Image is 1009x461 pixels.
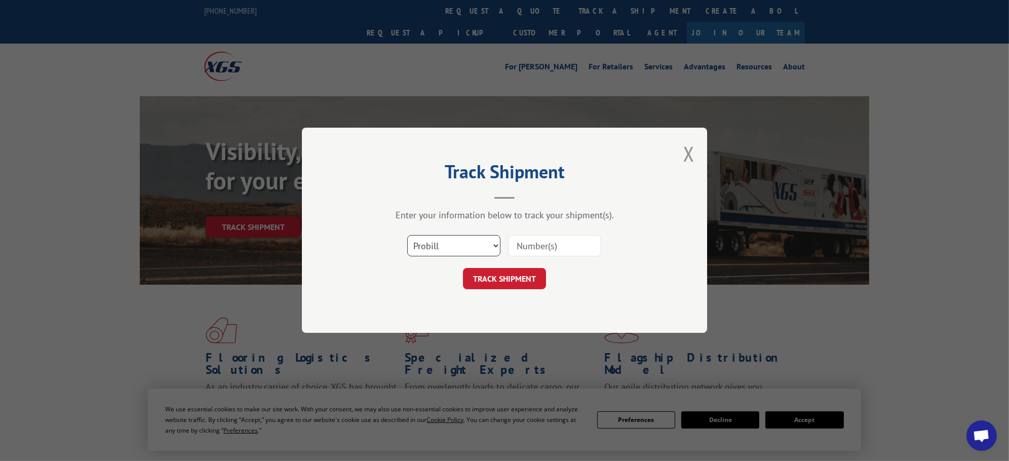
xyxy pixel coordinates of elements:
div: Open chat [966,420,997,451]
h2: Track Shipment [353,165,656,184]
button: TRACK SHIPMENT [463,268,546,290]
input: Number(s) [508,236,601,257]
div: Enter your information below to track your shipment(s). [353,210,656,221]
button: Close modal [683,140,694,167]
